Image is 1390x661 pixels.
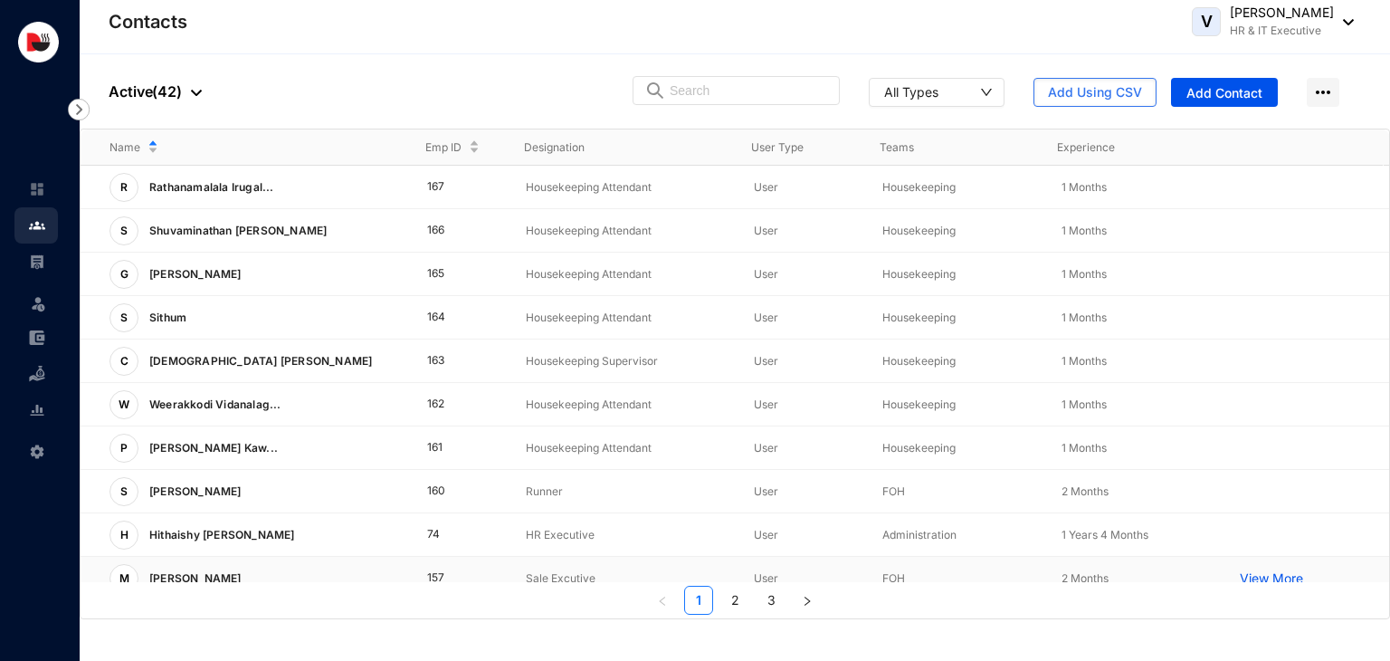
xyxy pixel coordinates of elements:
img: search.8ce656024d3affaeffe32e5b30621cb7.svg [644,81,666,100]
img: expense-unselected.2edcf0507c847f3e9e96.svg [29,330,45,346]
span: 1 Months [1062,398,1107,411]
span: User [754,354,778,368]
img: more-horizontal.eedb2faff8778e1aceccc67cc90ae3cb.svg [1307,78,1339,107]
div: All Types [884,82,938,101]
span: 1 Months [1062,354,1107,368]
button: All Types [869,78,1004,107]
span: Add Contact [1186,84,1262,102]
p: Housekeeping [882,178,1032,196]
span: User [754,311,778,324]
img: payroll-unselected.b590312f920e76f0c668.svg [29,254,45,270]
th: Emp ID [396,129,495,166]
p: Housekeeping Attendant [526,439,725,457]
span: 1 Months [1062,224,1107,237]
span: 1 Months [1062,311,1107,324]
span: C [120,356,129,367]
img: people.b0bd17028ad2877b116a.svg [29,217,45,234]
span: M [119,573,129,584]
button: right [793,586,822,615]
a: 1 [685,587,712,614]
td: 74 [398,513,498,557]
img: dropdown-black.8e83cc76930a90b1a4fdb6d089b7bf3a.svg [1334,19,1354,25]
span: [PERSON_NAME] Kaw... [149,441,278,455]
p: [PERSON_NAME] [138,564,249,593]
p: Shuvaminathan [PERSON_NAME] [138,216,334,245]
td: 160 [398,470,498,513]
li: Next Page [793,586,822,615]
p: [PERSON_NAME] [138,260,249,289]
span: User [754,224,778,237]
p: [PERSON_NAME] [138,477,249,506]
li: Previous Page [648,586,677,615]
span: S [120,486,128,497]
p: Housekeeping [882,222,1032,240]
p: FOH [882,483,1032,501]
p: Active ( 42 ) [109,81,202,102]
p: Housekeeping Attendant [526,265,725,283]
li: 1 [684,586,713,615]
p: Housekeeping [882,352,1032,370]
img: report-unselected.e6a6b4230fc7da01f883.svg [29,402,45,418]
span: G [120,269,129,280]
input: Search [670,77,828,104]
p: Housekeeping [882,265,1032,283]
span: 1 Months [1062,180,1107,194]
span: W [119,399,129,410]
p: HR Executive [526,526,725,544]
li: Contacts [14,207,58,244]
a: 3 [757,587,785,614]
p: Housekeeping Attendant [526,222,725,240]
span: Add Using CSV [1048,83,1142,101]
span: User [754,484,778,498]
td: 167 [398,166,498,209]
span: Weerakkodi Vidanalag... [149,398,281,411]
td: 165 [398,253,498,296]
p: HR & IT Executive [1230,22,1334,40]
li: Expenses [14,320,58,356]
span: 2 Months [1062,484,1109,498]
p: Sithum [138,303,194,332]
span: User [754,267,778,281]
span: left [657,596,668,607]
th: Teams [851,129,1028,166]
a: 2 [721,587,748,614]
span: right [802,596,813,607]
th: Experience [1028,129,1205,166]
p: Contacts [109,9,187,34]
p: Housekeeping Attendant [526,396,725,414]
td: 163 [398,340,498,383]
span: User [754,180,778,194]
span: R [120,182,128,193]
li: 2 [720,586,749,615]
th: Designation [495,129,722,166]
img: loan-unselected.d74d20a04637f2d15ab5.svg [29,366,45,382]
p: Runner [526,483,725,501]
span: 2 Months [1062,571,1109,585]
li: Home [14,171,58,207]
span: down [980,86,993,99]
td: 162 [398,383,498,426]
p: Hithaishy [PERSON_NAME] [138,521,302,550]
li: Loan [14,356,58,392]
button: Add Using CSV [1033,78,1157,107]
li: Payroll [14,244,58,280]
span: 1 Years 4 Months [1062,528,1148,541]
p: FOH [882,570,1032,588]
img: home-unselected.a29eae3204392db15eaf.svg [29,181,45,197]
a: View More [1240,570,1312,588]
p: Sale Excutive [526,570,725,588]
td: 164 [398,296,498,340]
span: H [120,530,129,541]
span: 1 Months [1062,441,1107,455]
span: V [1201,14,1213,30]
p: Housekeeping [882,309,1032,327]
span: User [754,441,778,455]
p: Housekeeping Supervisor [526,352,725,370]
td: 157 [398,557,498,600]
td: 166 [398,209,498,253]
span: User [754,528,778,541]
li: Reports [14,392,58,428]
p: Housekeeping Attendant [526,309,725,327]
td: 161 [398,426,498,470]
img: leave-unselected.2934df6273408c3f84d9.svg [29,294,47,312]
